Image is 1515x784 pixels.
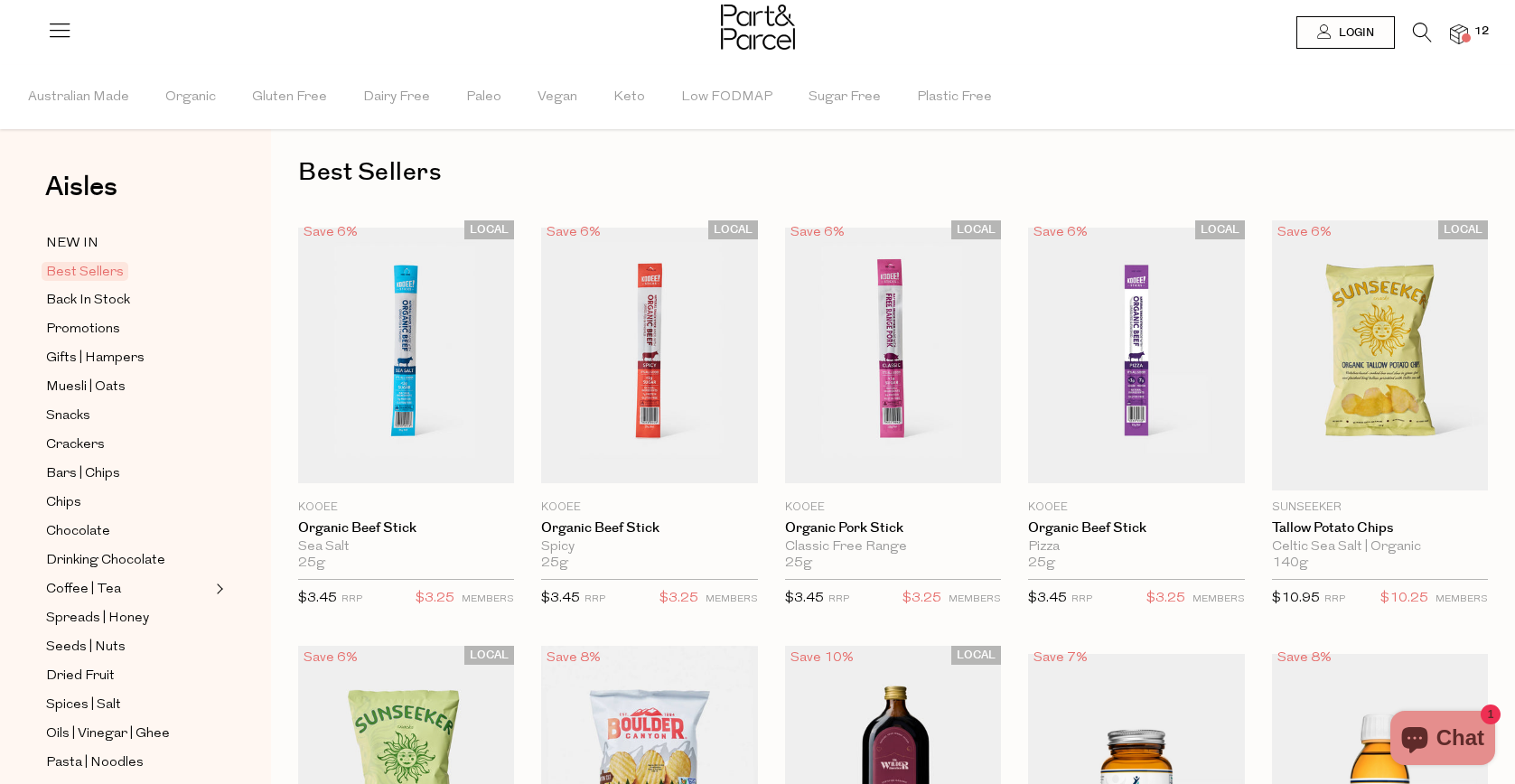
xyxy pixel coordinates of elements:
span: Spices | Salt [46,695,121,716]
a: Bars | Chips [46,462,210,485]
img: Organic Beef Stick [1028,228,1244,483]
img: Organic Beef Stick [541,228,757,483]
div: Save 8% [541,646,606,670]
a: Crackers [46,434,210,456]
inbox-online-store-chat: Shopify online store chat [1385,711,1501,770]
p: KOOEE [1028,499,1244,516]
a: Spreads | Honey [46,607,210,630]
span: Pasta | Noodles [46,752,144,774]
span: Paleo [466,66,501,129]
img: Tallow Potato Chips [1272,220,1488,490]
a: Organic Pork Stick [785,520,1001,537]
button: Expand/Collapse Coffee | Tea [211,578,224,600]
span: Chips [46,492,81,514]
span: 12 [1470,23,1493,40]
span: 25g [785,555,812,572]
div: Sea Salt [298,539,514,555]
span: $3.45 [1028,592,1067,605]
span: Drinking Chocolate [46,550,165,572]
span: Login [1334,25,1374,41]
small: RRP [1071,594,1092,604]
a: Drinking Chocolate [46,549,210,572]
span: $3.25 [416,587,454,611]
h1: Best Sellers [298,152,1488,193]
span: LOCAL [464,646,514,665]
span: Crackers [46,434,105,456]
a: Login [1296,16,1395,49]
span: Bars | Chips [46,463,120,485]
span: Chocolate [46,521,110,543]
span: LOCAL [708,220,758,239]
span: LOCAL [1438,220,1488,239]
span: $10.25 [1380,587,1428,611]
div: Save 10% [785,646,859,670]
span: Dairy Free [363,66,430,129]
span: $10.95 [1272,592,1320,605]
span: 25g [541,555,568,572]
span: Coffee | Tea [46,579,121,601]
a: Best Sellers [46,261,210,283]
span: Back In Stock [46,290,130,312]
span: Organic [165,66,216,129]
a: Spices | Salt [46,694,210,716]
small: MEMBERS [1436,594,1488,604]
a: Chocolate [46,520,210,543]
small: RRP [828,594,849,604]
a: Oils | Vinegar | Ghee [46,723,210,745]
small: RRP [1324,594,1345,604]
span: LOCAL [951,646,1001,665]
span: $3.25 [1146,587,1185,611]
span: LOCAL [1195,220,1245,239]
div: Spicy [541,539,757,555]
span: Keto [613,66,645,129]
span: 140g [1272,555,1308,572]
div: Save 6% [298,220,363,245]
a: Dried Fruit [46,665,210,687]
p: Sunseeker [1272,499,1488,516]
span: Oils | Vinegar | Ghee [46,723,170,745]
span: Seeds | Nuts [46,637,126,658]
span: Promotions [46,319,120,341]
small: MEMBERS [1192,594,1245,604]
small: MEMBERS [462,594,514,604]
div: Save 6% [1028,220,1093,245]
div: Save 6% [785,220,850,245]
span: Low FODMAP [681,66,772,129]
a: NEW IN [46,232,210,255]
small: RRP [341,594,362,604]
span: $3.45 [298,592,337,605]
span: NEW IN [46,233,98,255]
div: Save 6% [541,220,606,245]
small: MEMBERS [706,594,758,604]
small: MEMBERS [949,594,1001,604]
a: Organic Beef Stick [541,520,757,537]
a: Coffee | Tea [46,578,210,601]
span: $3.45 [541,592,580,605]
a: Chips [46,491,210,514]
span: Australian Made [28,66,129,129]
p: KOOEE [298,499,514,516]
a: Seeds | Nuts [46,636,210,658]
p: KOOEE [541,499,757,516]
span: LOCAL [464,220,514,239]
span: Plastic Free [917,66,992,129]
a: 12 [1450,24,1468,43]
p: KOOEE [785,499,1001,516]
small: RRP [584,594,605,604]
span: $3.45 [785,592,824,605]
span: Vegan [538,66,577,129]
span: Aisles [45,167,117,207]
a: Tallow Potato Chips [1272,520,1488,537]
img: Organic Pork Stick [785,228,1001,483]
span: Muesli | Oats [46,377,126,398]
a: Muesli | Oats [46,376,210,398]
div: Save 7% [1028,646,1093,670]
div: Save 8% [1272,646,1337,670]
div: Classic Free Range [785,539,1001,555]
a: Organic Beef Stick [1028,520,1244,537]
div: Save 6% [298,646,363,670]
a: Promotions [46,318,210,341]
div: Save 6% [1272,220,1337,245]
span: Sugar Free [809,66,881,129]
span: LOCAL [951,220,1001,239]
